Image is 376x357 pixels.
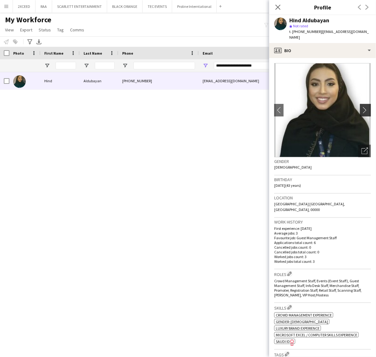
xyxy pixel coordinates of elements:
span: [DEMOGRAPHIC_DATA] [274,165,312,170]
h3: Roles [274,271,371,277]
button: Open Filter Menu [84,63,89,68]
span: Comms [70,27,84,33]
button: BLACK ORANGE [107,0,143,13]
div: Aldubayan [80,72,118,89]
span: Photo [13,51,24,56]
h3: Skills [274,304,371,311]
app-action-btn: Export XLSX [35,38,43,46]
a: View [3,26,16,34]
div: Hind Aldubayan [289,18,329,23]
p: Cancelled jobs total count: 0 [274,250,371,254]
img: Crew avatar or photo [274,63,371,157]
h3: Work history [274,219,371,225]
span: Export [20,27,32,33]
span: [GEOGRAPHIC_DATA] [GEOGRAPHIC_DATA], [GEOGRAPHIC_DATA], 00000 [274,202,345,212]
span: Tag [57,27,64,33]
span: | [EMAIL_ADDRESS][DOMAIN_NAME] [289,29,369,40]
div: Open photos pop-in [358,145,371,157]
div: [EMAIL_ADDRESS][DOMAIN_NAME] [199,72,324,89]
button: Open Filter Menu [44,63,50,68]
a: Export [18,26,35,34]
span: Gender: [DEMOGRAPHIC_DATA] [276,319,328,324]
h3: Gender [274,159,371,164]
span: [DATE] (43 years) [274,183,301,188]
h3: Profile [269,3,376,11]
span: Last Name [84,51,102,56]
p: Worked jobs total count: 3 [274,259,371,264]
span: Status [39,27,51,33]
div: Bio [269,43,376,58]
button: Open Filter Menu [122,63,128,68]
a: Tag [55,26,66,34]
span: Not rated [293,24,308,28]
p: Applications total count: 6 [274,240,371,245]
span: My Workforce [5,15,51,24]
button: SCARLETT ENTERTAINMENT [52,0,107,13]
a: Status [36,26,53,34]
p: First experience: [DATE] [274,226,371,231]
input: Phone Filter Input [134,62,195,69]
div: Hind [41,72,80,89]
div: [PHONE_NUMBER] [118,72,199,89]
span: Luxury brand experience [276,326,319,331]
p: Average jobs: 3 [274,231,371,235]
p: Worked jobs count: 3 [274,254,371,259]
span: View [5,27,14,33]
span: t. [PHONE_NUMBER] [289,29,322,34]
button: RAA [35,0,52,13]
h3: Location [274,195,371,201]
input: Email Filter Input [214,62,321,69]
input: First Name Filter Input [56,62,76,69]
img: Hind Aldubayan [13,75,26,88]
h3: Birthday [274,177,371,182]
button: Proline Interntational [172,0,217,13]
button: TEC EVENTS [143,0,172,13]
button: 2XCEED [13,0,35,13]
span: Crowd Management Staff, Events (Event Staff), Guest Management Staff, Info Desk Staff, Merchandis... [274,279,362,297]
span: First Name [44,51,63,56]
a: Comms [68,26,87,34]
span: Email [203,51,213,56]
p: Favourite job: Guest Management Staff [274,235,371,240]
app-action-btn: Advanced filters [26,38,34,46]
span: Microsoft Excel / Computer skills experience [276,333,357,337]
button: Open Filter Menu [203,63,208,68]
p: Cancelled jobs count: 0 [274,245,371,250]
input: Last Name Filter Input [95,62,115,69]
span: Crowd management experience [276,313,332,317]
span: SAUDI ID [276,339,290,344]
span: Phone [122,51,133,56]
